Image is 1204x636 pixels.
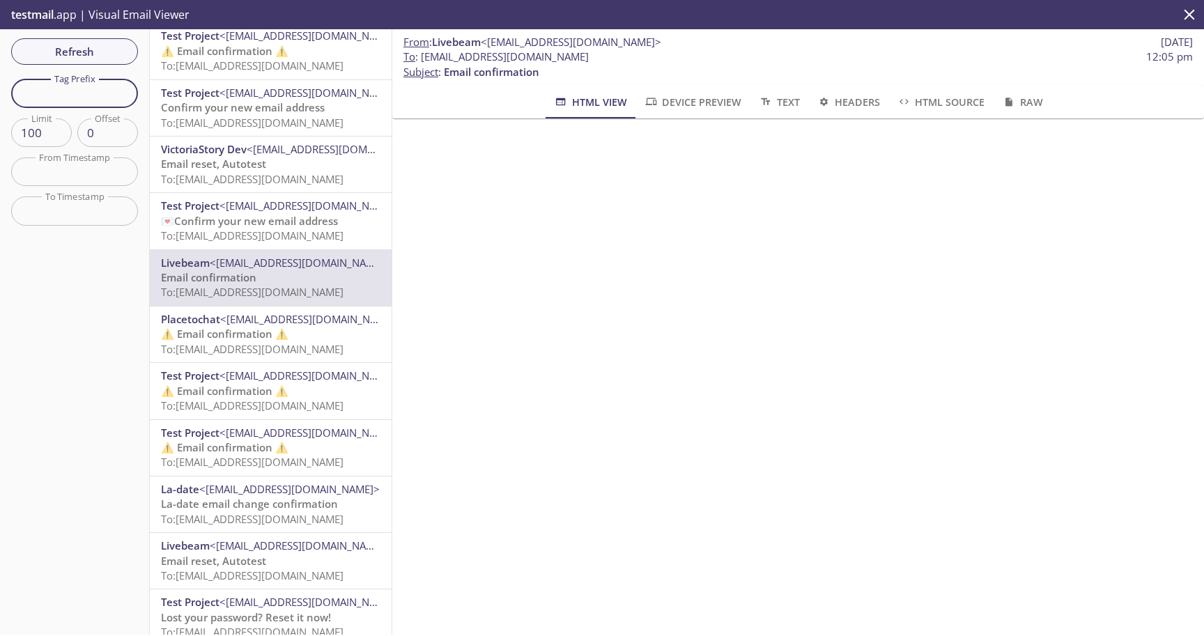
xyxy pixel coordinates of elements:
[432,35,481,49] span: Livebeam
[219,86,400,100] span: <[EMAIL_ADDRESS][DOMAIN_NAME]>
[161,228,344,242] span: To: [EMAIL_ADDRESS][DOMAIN_NAME]
[150,193,392,249] div: Test Project<[EMAIL_ADDRESS][DOMAIN_NAME]>💌Confirm your new email addressTo:[EMAIL_ADDRESS][DOMAI...
[11,7,54,22] span: testmail
[219,199,400,212] span: <[EMAIL_ADDRESS][DOMAIN_NAME]>
[403,49,589,64] span: : [EMAIL_ADDRESS][DOMAIN_NAME]
[161,497,338,511] span: La-date email change confirmation
[161,554,266,568] span: Email reset, Autotest
[210,538,390,552] span: <[EMAIL_ADDRESS][DOMAIN_NAME]>
[219,426,400,440] span: <[EMAIL_ADDRESS][DOMAIN_NAME]>
[247,142,427,156] span: <[EMAIL_ADDRESS][DOMAIN_NAME]>
[199,482,380,496] span: <[EMAIL_ADDRESS][DOMAIN_NAME]>
[161,538,210,552] span: Livebeam
[161,398,344,412] span: To: [EMAIL_ADDRESS][DOMAIN_NAME]
[150,250,392,306] div: Livebeam<[EMAIL_ADDRESS][DOMAIN_NAME]>Email confirmationTo:[EMAIL_ADDRESS][DOMAIN_NAME]
[403,65,438,79] span: Subject
[161,285,344,299] span: To: [EMAIL_ADDRESS][DOMAIN_NAME]
[161,157,266,171] span: Email reset, Autotest
[150,476,392,532] div: La-date<[EMAIL_ADDRESS][DOMAIN_NAME]>La-date email change confirmationTo:[EMAIL_ADDRESS][DOMAIN_N...
[758,93,799,111] span: Text
[1146,49,1193,64] span: 12:05 pm
[219,595,400,609] span: <[EMAIL_ADDRESS][DOMAIN_NAME]>
[161,312,220,326] span: Placetochat
[161,59,344,72] span: To: [EMAIL_ADDRESS][DOMAIN_NAME]
[219,369,400,382] span: <[EMAIL_ADDRESS][DOMAIN_NAME]>
[210,256,390,270] span: <[EMAIL_ADDRESS][DOMAIN_NAME]>
[897,93,985,111] span: HTML Source
[150,363,392,419] div: Test Project<[EMAIL_ADDRESS][DOMAIN_NAME]>⚠️ Email confirmation ⚠️To:[EMAIL_ADDRESS][DOMAIN_NAME]
[161,270,256,284] span: Email confirmation
[161,595,219,609] span: Test Project
[403,49,1193,79] p: :
[161,29,219,42] span: Test Project
[161,455,344,469] span: To: [EMAIL_ADDRESS][DOMAIN_NAME]
[22,42,127,61] span: Refresh
[150,23,392,79] div: Test Project<[EMAIL_ADDRESS][DOMAIN_NAME]>⚠️ Email confirmation ⚠️To:[EMAIL_ADDRESS][DOMAIN_NAME]
[553,93,626,111] span: HTML View
[644,93,741,111] span: Device Preview
[161,100,325,114] span: Confirm your new email address
[161,426,219,440] span: Test Project
[150,533,392,589] div: Livebeam<[EMAIL_ADDRESS][DOMAIN_NAME]>Email reset, AutotestTo:[EMAIL_ADDRESS][DOMAIN_NAME]
[403,49,415,63] span: To
[11,38,138,65] button: Refresh
[161,172,344,186] span: To: [EMAIL_ADDRESS][DOMAIN_NAME]
[161,327,288,341] span: ⚠️ Email confirmation ⚠️
[161,384,288,398] span: ⚠️ Email confirmation ⚠️
[161,482,199,496] span: La-date
[161,610,331,624] span: Lost your password? Reset it now!
[161,568,344,582] span: To: [EMAIL_ADDRESS][DOMAIN_NAME]
[161,256,210,270] span: Livebeam
[1001,93,1042,111] span: Raw
[150,420,392,476] div: Test Project<[EMAIL_ADDRESS][DOMAIN_NAME]>⚠️ Email confirmation ⚠️To:[EMAIL_ADDRESS][DOMAIN_NAME]
[481,35,661,49] span: <[EMAIL_ADDRESS][DOMAIN_NAME]>
[150,80,392,136] div: Test Project<[EMAIL_ADDRESS][DOMAIN_NAME]>Confirm your new email addressTo:[EMAIL_ADDRESS][DOMAIN...
[150,307,392,362] div: Placetochat<[EMAIL_ADDRESS][DOMAIN_NAME]>⚠️ Email confirmation ⚠️To:[EMAIL_ADDRESS][DOMAIN_NAME]
[161,199,219,212] span: Test Project
[150,137,392,192] div: VictoriaStory Dev<[EMAIL_ADDRESS][DOMAIN_NAME]>Email reset, AutotestTo:[EMAIL_ADDRESS][DOMAIN_NAME]
[161,512,344,526] span: To: [EMAIL_ADDRESS][DOMAIN_NAME]
[444,65,539,79] span: Email confirmation
[161,86,219,100] span: Test Project
[161,116,344,130] span: To: [EMAIL_ADDRESS][DOMAIN_NAME]
[219,29,400,42] span: <[EMAIL_ADDRESS][DOMAIN_NAME]>
[220,312,401,326] span: <[EMAIL_ADDRESS][DOMAIN_NAME]>
[403,35,429,49] span: From
[161,342,344,356] span: To: [EMAIL_ADDRESS][DOMAIN_NAME]
[161,440,288,454] span: ⚠️ Email confirmation ⚠️
[161,44,288,58] span: ⚠️ Email confirmation ⚠️
[161,142,247,156] span: VictoriaStory Dev
[1161,35,1193,49] span: [DATE]
[161,214,338,228] span: 💌Confirm your new email address
[403,35,661,49] span: :
[161,369,219,382] span: Test Project
[817,93,880,111] span: Headers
